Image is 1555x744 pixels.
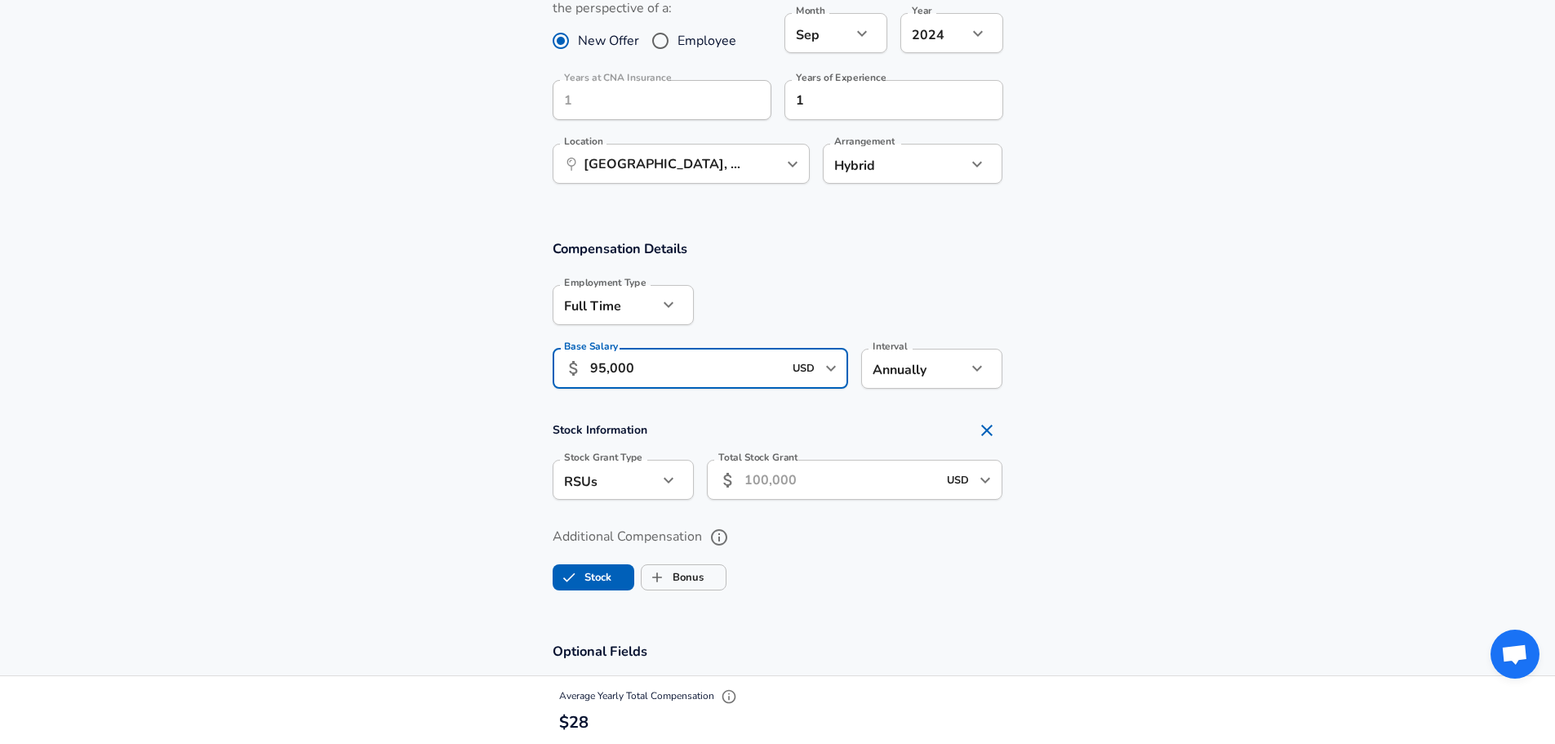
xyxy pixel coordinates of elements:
[873,341,908,351] label: Interval
[781,153,804,176] button: Open
[823,144,943,184] div: Hybrid
[553,80,735,120] input: 0
[1491,630,1539,679] div: Open chat
[559,711,569,733] span: $
[564,452,642,462] label: Stock Grant Type
[578,31,639,51] span: New Offer
[564,341,618,351] label: Base Salary
[553,562,584,593] span: Stock
[718,452,798,462] label: Total Stock Grant
[569,711,589,733] span: 28
[971,414,1003,447] button: Remove Section
[564,73,671,82] label: Years at CNA Insurance
[744,460,938,500] input: 100,000
[717,684,741,709] button: Explain Total Compensation
[834,136,895,146] label: Arrangement
[788,356,820,381] input: USD
[796,6,824,16] label: Month
[705,523,733,551] button: help
[642,562,704,593] label: Bonus
[553,562,611,593] label: Stock
[641,564,726,590] button: BonusBonus
[974,469,997,492] button: Open
[912,6,932,16] label: Year
[553,523,1003,551] label: Additional Compensation
[942,467,975,492] input: USD
[553,460,658,500] div: RSUs
[564,278,646,287] label: Employment Type
[784,80,967,120] input: 7
[820,357,842,380] button: Open
[553,239,1003,258] h3: Compensation Details
[678,31,736,51] span: Employee
[553,414,1003,447] h4: Stock Information
[784,13,851,53] div: Sep
[559,689,741,702] span: Average Yearly Total Compensation
[900,13,967,53] div: 2024
[590,349,784,389] input: 100,000
[553,642,1003,661] h3: Optional Fields
[796,73,886,82] label: Years of Experience
[553,564,634,590] button: StockStock
[564,136,602,146] label: Location
[553,285,658,325] div: Full Time
[861,349,966,389] div: Annually
[642,562,673,593] span: Bonus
